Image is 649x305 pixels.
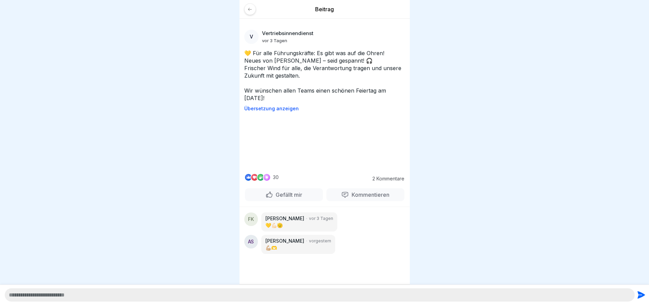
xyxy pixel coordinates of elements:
[367,176,404,181] p: 2 Kommentare
[262,30,313,36] p: Vertriebsinnendienst
[244,235,258,248] div: AS
[244,49,405,102] p: 💛 Für alle Führungskräfte: Es gibt was auf die Ohren! Neues von [PERSON_NAME] – seid gespannt! 🎧 ...
[309,215,333,222] p: vor 3 Tagen
[265,244,331,251] p: 💪🏼🫶
[265,238,304,244] p: [PERSON_NAME]
[244,5,405,13] p: Beitrag
[349,191,389,198] p: Kommentieren
[265,222,333,229] p: 💛💪🏻🫡
[273,175,279,180] p: 30
[273,191,302,198] p: Gefällt mir
[244,106,405,111] p: Übersetzung anzeigen
[265,215,304,222] p: [PERSON_NAME]
[309,238,331,244] p: vorgestern
[244,212,258,226] div: FK
[244,30,259,44] div: V
[262,38,287,43] p: vor 3 Tagen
